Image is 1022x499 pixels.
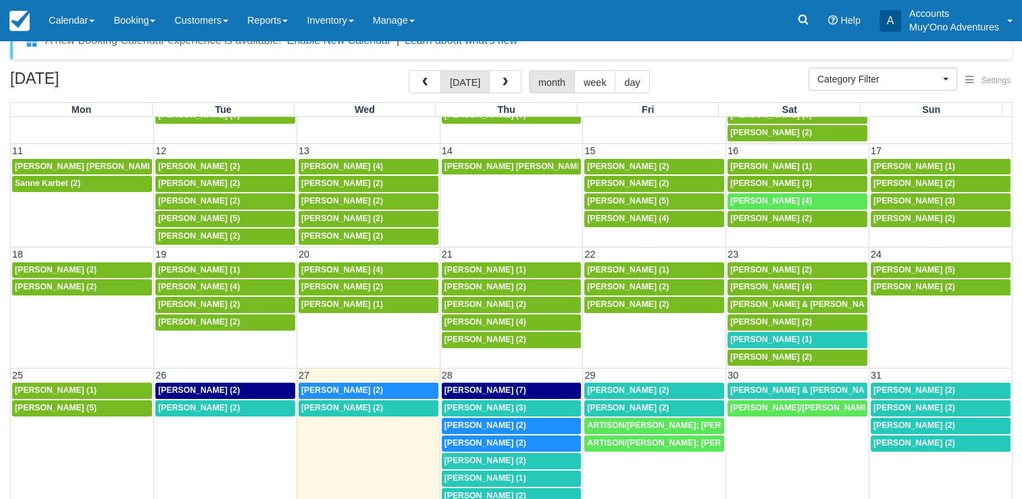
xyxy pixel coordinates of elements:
[158,196,240,206] span: [PERSON_NAME] (2)
[727,314,867,331] a: [PERSON_NAME] (2)
[871,383,1011,399] a: [PERSON_NAME] (2)
[873,214,955,223] span: [PERSON_NAME] (2)
[730,128,812,137] span: [PERSON_NAME] (2)
[12,383,152,399] a: [PERSON_NAME] (1)
[155,279,295,295] a: [PERSON_NAME] (4)
[730,352,812,362] span: [PERSON_NAME] (2)
[154,370,168,381] span: 26
[871,193,1011,210] a: [PERSON_NAME] (3)
[583,370,596,381] span: 29
[873,438,955,448] span: [PERSON_NAME] (2)
[840,15,861,26] span: Help
[587,265,669,275] span: [PERSON_NAME] (1)
[440,70,490,93] button: [DATE]
[301,179,383,188] span: [PERSON_NAME] (2)
[15,162,168,171] span: [PERSON_NAME] [PERSON_NAME] (1)
[158,282,240,291] span: [PERSON_NAME] (4)
[215,104,232,115] span: Tue
[497,104,515,115] span: Thu
[442,332,582,348] a: [PERSON_NAME] (2)
[584,418,724,434] a: ARTISON/[PERSON_NAME]; [PERSON_NAME]/[PERSON_NAME]; [PERSON_NAME]/[PERSON_NAME]; [PERSON_NAME]/[P...
[727,125,867,141] a: [PERSON_NAME] (2)
[817,72,940,86] span: Category Filter
[442,435,582,452] a: [PERSON_NAME] (2)
[584,435,724,452] a: ARTISON/[PERSON_NAME]; [PERSON_NAME]/[PERSON_NAME]; [PERSON_NAME]/[PERSON_NAME]; [PERSON_NAME]/[P...
[727,383,867,399] a: [PERSON_NAME] & [PERSON_NAME] (1)
[10,70,181,95] h2: [DATE]
[444,473,526,483] span: [PERSON_NAME] (1)
[727,279,867,295] a: [PERSON_NAME] (4)
[873,385,955,395] span: [PERSON_NAME] (2)
[12,159,152,175] a: [PERSON_NAME] [PERSON_NAME] (1)
[299,229,438,245] a: [PERSON_NAME] (2)
[727,332,867,348] a: [PERSON_NAME] (1)
[909,7,999,20] p: Accounts
[15,179,80,188] span: Sanne Karbet (2)
[871,279,1011,295] a: [PERSON_NAME] (2)
[15,403,97,412] span: [PERSON_NAME] (5)
[727,159,867,175] a: [PERSON_NAME] (1)
[440,249,454,260] span: 21
[730,403,955,412] span: [PERSON_NAME]/[PERSON_NAME]/[PERSON_NAME] (2)
[726,370,740,381] span: 30
[444,162,598,171] span: [PERSON_NAME] [PERSON_NAME] (2)
[727,400,867,417] a: [PERSON_NAME]/[PERSON_NAME]/[PERSON_NAME] (2)
[158,231,240,241] span: [PERSON_NAME] (2)
[529,70,575,93] button: month
[587,214,669,223] span: [PERSON_NAME] (4)
[730,179,812,188] span: [PERSON_NAME] (3)
[442,418,582,434] a: [PERSON_NAME] (2)
[72,104,92,115] span: Mon
[158,300,240,309] span: [PERSON_NAME] (2)
[873,421,955,430] span: [PERSON_NAME] (2)
[871,176,1011,192] a: [PERSON_NAME] (2)
[730,282,812,291] span: [PERSON_NAME] (4)
[444,317,526,327] span: [PERSON_NAME] (4)
[11,249,24,260] span: 18
[726,249,740,260] span: 23
[444,456,526,465] span: [PERSON_NAME] (2)
[730,162,812,171] span: [PERSON_NAME] (1)
[828,16,838,25] i: Help
[301,162,383,171] span: [PERSON_NAME] (4)
[587,196,669,206] span: [PERSON_NAME] (5)
[642,104,654,115] span: Fri
[440,370,454,381] span: 28
[727,350,867,366] a: [PERSON_NAME] (2)
[584,400,724,417] a: [PERSON_NAME] (2)
[299,211,438,227] a: [PERSON_NAME] (2)
[730,300,892,309] span: [PERSON_NAME] & [PERSON_NAME] (3)
[873,265,955,275] span: [PERSON_NAME] (5)
[301,196,383,206] span: [PERSON_NAME] (2)
[155,176,295,192] a: [PERSON_NAME] (2)
[155,211,295,227] a: [PERSON_NAME] (5)
[12,400,152,417] a: [PERSON_NAME] (5)
[873,196,955,206] span: [PERSON_NAME] (3)
[981,76,1011,85] span: Settings
[871,159,1011,175] a: [PERSON_NAME] (1)
[154,145,168,156] span: 12
[442,297,582,313] a: [PERSON_NAME] (2)
[444,403,526,412] span: [PERSON_NAME] (3)
[301,403,383,412] span: [PERSON_NAME] (2)
[444,300,526,309] span: [PERSON_NAME] (2)
[587,179,669,188] span: [PERSON_NAME] (2)
[297,249,311,260] span: 20
[879,10,901,32] div: A
[809,68,957,91] button: Category Filter
[869,370,883,381] span: 31
[301,265,383,275] span: [PERSON_NAME] (4)
[584,279,724,295] a: [PERSON_NAME] (2)
[444,438,526,448] span: [PERSON_NAME] (2)
[158,214,240,223] span: [PERSON_NAME] (5)
[615,70,649,93] button: day
[45,32,282,49] div: A new Booking Calendar experience is available!
[782,104,797,115] span: Sat
[155,400,295,417] a: [PERSON_NAME] (2)
[299,193,438,210] a: [PERSON_NAME] (2)
[158,162,240,171] span: [PERSON_NAME] (2)
[158,317,240,327] span: [PERSON_NAME] (2)
[12,262,152,279] a: [PERSON_NAME] (2)
[299,262,438,279] a: [PERSON_NAME] (4)
[299,297,438,313] a: [PERSON_NAME] (1)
